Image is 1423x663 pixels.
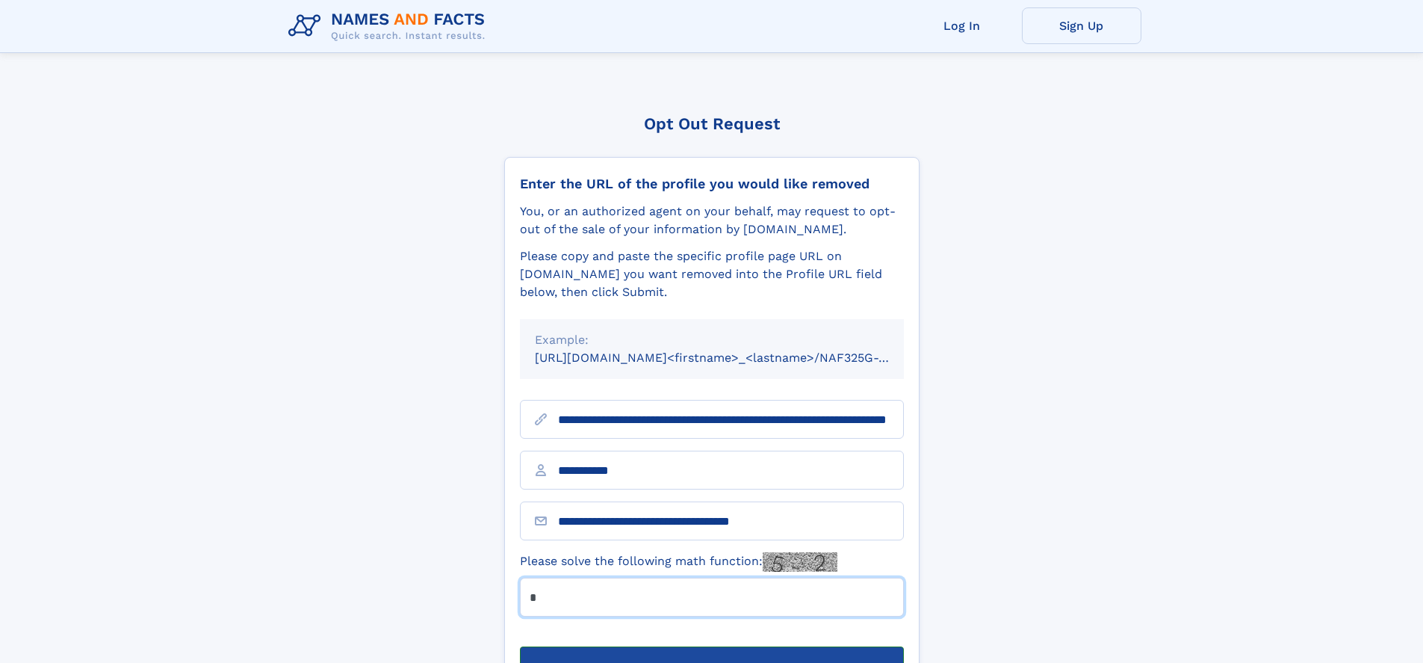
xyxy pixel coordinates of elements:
[520,552,837,572] label: Please solve the following math function:
[535,331,889,349] div: Example:
[520,203,904,238] div: You, or an authorized agent on your behalf, may request to opt-out of the sale of your informatio...
[520,176,904,192] div: Enter the URL of the profile you would like removed
[1022,7,1141,44] a: Sign Up
[535,351,932,365] small: [URL][DOMAIN_NAME]<firstname>_<lastname>/NAF325G-xxxxxxxx
[504,114,920,133] div: Opt Out Request
[902,7,1022,44] a: Log In
[282,6,497,46] img: Logo Names and Facts
[520,247,904,301] div: Please copy and paste the specific profile page URL on [DOMAIN_NAME] you want removed into the Pr...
